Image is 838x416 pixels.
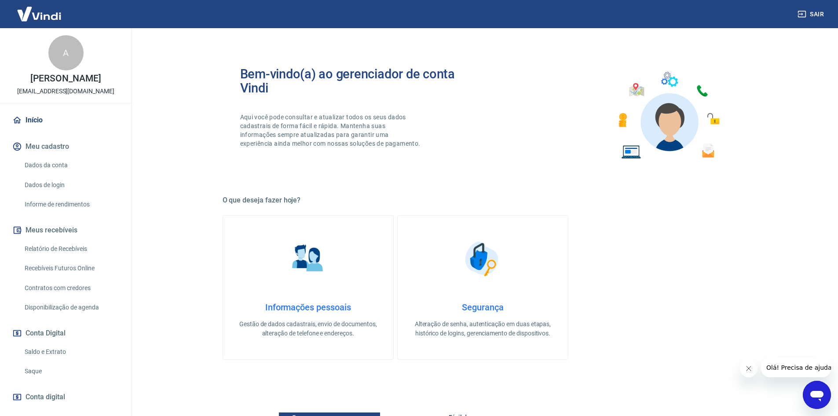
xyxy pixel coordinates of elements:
iframe: Fechar mensagem [740,360,757,377]
iframe: Botão para abrir a janela de mensagens [803,381,831,409]
img: Imagem de um avatar masculino com diversos icones exemplificando as funcionalidades do gerenciado... [611,67,726,164]
h4: Segurança [412,302,554,313]
a: Dados da conta [21,156,121,174]
p: [EMAIL_ADDRESS][DOMAIN_NAME] [17,87,114,96]
img: Vindi [11,0,68,27]
a: Disponibilização de agenda [21,298,121,317]
a: SegurançaSegurançaAlteração de senha, autenticação em duas etapas, histórico de logins, gerenciam... [397,215,568,360]
a: Saque [21,362,121,380]
p: Aqui você pode consultar e atualizar todos os seus dados cadastrais de forma fácil e rápida. Mant... [240,113,422,148]
a: Relatório de Recebíveis [21,240,121,258]
h4: Informações pessoais [237,302,379,313]
p: [PERSON_NAME] [30,74,101,83]
span: Olá! Precisa de ajuda? [5,6,74,13]
a: Informações pessoaisInformações pessoaisGestão de dados cadastrais, envio de documentos, alteraçã... [223,215,394,360]
a: Recebíveis Futuros Online [21,259,121,277]
h5: O que deseja fazer hoje? [223,196,743,205]
button: Meus recebíveis [11,221,121,240]
button: Conta Digital [11,324,121,343]
img: Informações pessoais [286,237,330,281]
button: Sair [796,6,827,22]
a: Conta digital [11,387,121,407]
a: Dados de login [21,176,121,194]
a: Início [11,110,121,130]
span: Conta digital [26,391,65,403]
img: Segurança [461,237,505,281]
button: Meu cadastro [11,137,121,156]
a: Saldo e Extrato [21,343,121,361]
iframe: Mensagem da empresa [761,358,831,377]
div: A [48,35,84,70]
p: Gestão de dados cadastrais, envio de documentos, alteração de telefone e endereços. [237,320,379,338]
h2: Bem-vindo(a) ao gerenciador de conta Vindi [240,67,483,95]
a: Informe de rendimentos [21,195,121,214]
a: Contratos com credores [21,279,121,297]
p: Alteração de senha, autenticação em duas etapas, histórico de logins, gerenciamento de dispositivos. [412,320,554,338]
